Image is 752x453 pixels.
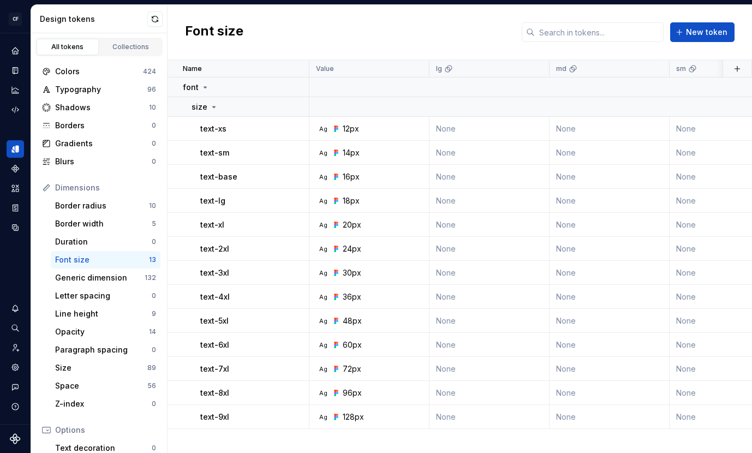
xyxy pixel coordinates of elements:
div: Gradients [55,138,152,149]
div: 128px [343,412,364,422]
a: Invite team [7,339,24,356]
div: 24px [343,243,361,254]
div: 0 [152,345,156,354]
p: text-9xl [200,412,229,422]
button: Notifications [7,300,24,317]
a: Supernova Logo [10,433,21,444]
td: None [429,237,550,261]
p: text-7xl [200,363,229,374]
div: 72px [343,363,361,374]
td: None [550,117,670,141]
div: Ag [319,220,327,229]
div: Ag [319,245,327,253]
td: None [429,405,550,429]
p: lg [436,64,442,73]
div: 0 [152,237,156,246]
div: 96 [147,85,156,94]
div: 60px [343,339,362,350]
td: None [429,285,550,309]
td: None [550,237,670,261]
a: Duration0 [51,233,160,251]
div: Ag [319,317,327,325]
td: None [550,405,670,429]
div: Ag [319,172,327,181]
a: Colors424 [38,63,160,80]
div: 13 [149,255,156,264]
td: None [429,213,550,237]
div: Ag [319,124,327,133]
div: Design tokens [40,14,147,25]
div: 56 [147,382,156,390]
a: Blurs0 [38,153,160,170]
div: CF [9,13,22,26]
a: Letter spacing0 [51,287,160,305]
button: New token [670,22,735,42]
td: None [550,165,670,189]
p: text-base [200,171,237,182]
a: Border width5 [51,215,160,233]
input: Search in tokens... [535,22,664,42]
a: Typography96 [38,81,160,98]
a: Analytics [7,81,24,99]
a: Opacity14 [51,323,160,341]
div: 20px [343,219,361,230]
div: 12px [343,123,359,134]
a: Data sources [7,219,24,236]
div: Collections [104,43,158,51]
td: None [550,261,670,285]
a: Paragraph spacing0 [51,341,160,359]
a: Documentation [7,62,24,79]
a: Design tokens [7,140,24,158]
div: Dimensions [55,182,156,193]
a: Components [7,160,24,177]
button: Search ⌘K [7,319,24,337]
div: 0 [152,139,156,148]
div: Generic dimension [55,272,145,283]
div: Border radius [55,200,149,211]
div: Code automation [7,101,24,118]
div: 9 [152,309,156,318]
p: text-xl [200,219,224,230]
div: 16px [343,171,360,182]
div: Ag [319,389,327,397]
a: Assets [7,180,24,197]
p: Name [183,64,202,73]
td: None [429,333,550,357]
p: text-5xl [200,315,229,326]
div: Contact support [7,378,24,396]
td: None [550,381,670,405]
p: text-8xl [200,388,229,398]
div: Typography [55,84,147,95]
div: 14px [343,147,360,158]
a: Font size13 [51,251,160,269]
p: text-4xl [200,291,230,302]
td: None [550,285,670,309]
a: Space56 [51,377,160,395]
button: CF [2,7,28,31]
td: None [550,213,670,237]
p: Value [316,64,334,73]
p: text-sm [200,147,229,158]
span: New token [686,27,727,38]
div: Paragraph spacing [55,344,152,355]
td: None [550,189,670,213]
div: 96px [343,388,362,398]
div: 36px [343,291,361,302]
td: None [429,309,550,333]
p: size [192,102,207,112]
div: 14 [149,327,156,336]
a: Size89 [51,359,160,377]
td: None [429,261,550,285]
div: Opacity [55,326,149,337]
td: None [429,357,550,381]
td: None [429,165,550,189]
a: Settings [7,359,24,376]
td: None [550,141,670,165]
